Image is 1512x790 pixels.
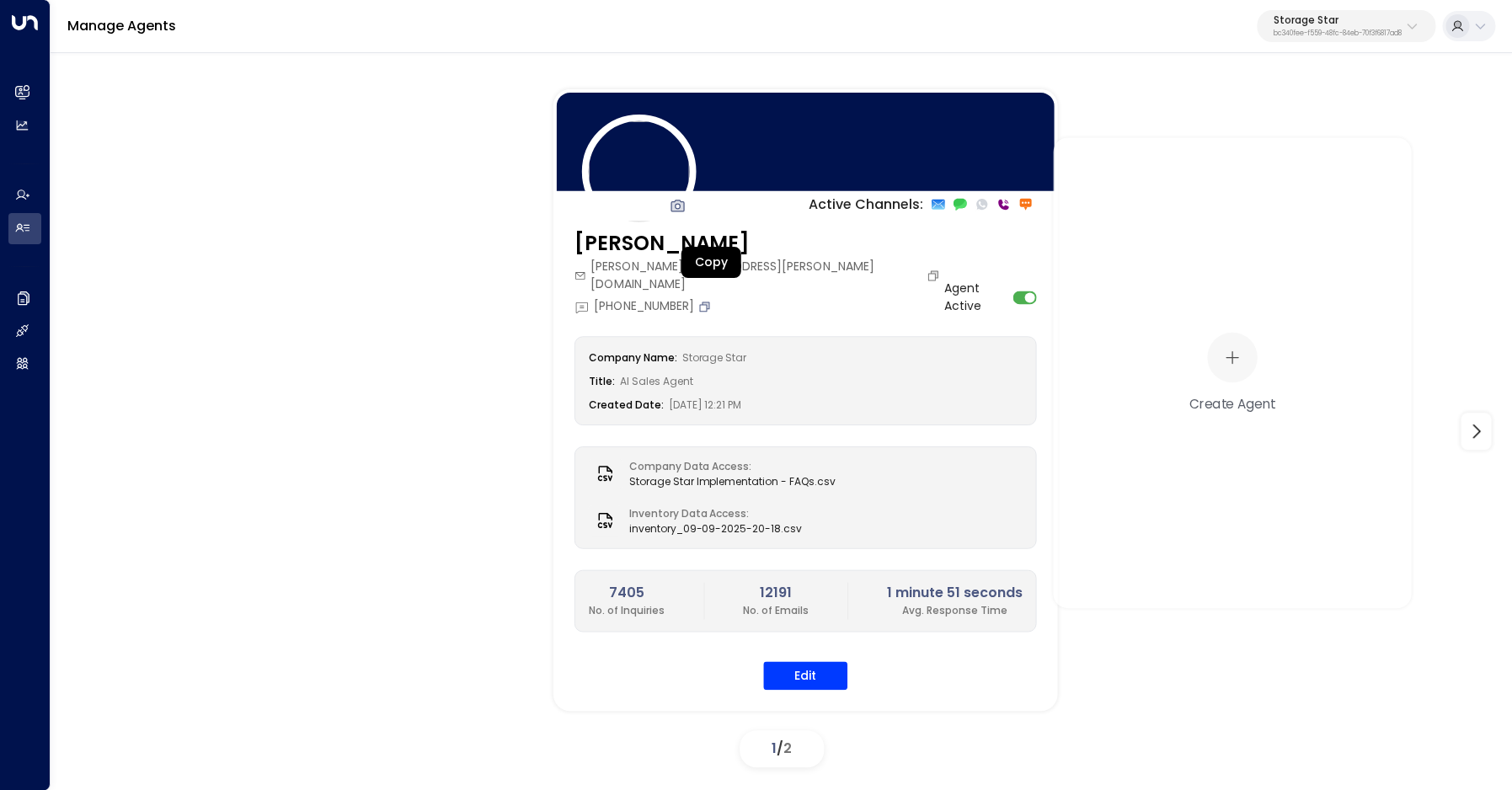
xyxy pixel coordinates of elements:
[1274,30,1402,37] p: bc340fee-f559-48fc-84eb-70f3f6817ad8
[628,458,826,473] label: Company Data Access:
[628,473,835,488] span: Storage Star Implementation - FAQs.csv
[772,739,777,758] span: 1
[574,297,716,315] div: [PHONE_NUMBER]
[589,398,664,412] label: Created Date:
[628,505,793,520] label: Inventory Data Access:
[681,247,741,278] div: Copy
[589,374,615,388] label: Title:
[887,582,1023,602] h2: 1 minute 51 seconds
[1274,15,1402,25] p: Storage Star
[620,374,693,388] span: AI Sales Agent
[589,350,677,365] label: Company Name:
[1257,10,1435,42] button: Storage Starbc340fee-f559-48fc-84eb-70f3f6817ad8
[743,602,809,617] p: No. of Emails
[944,280,1007,315] label: Agent Active
[668,398,741,412] span: [DATE] 12:21 PM
[681,350,746,365] span: Storage Star
[67,16,176,35] a: Manage Agents
[574,227,944,258] h3: [PERSON_NAME]
[589,602,665,617] p: No. of Inquiries
[927,269,944,282] button: Copy
[589,582,665,602] h2: 7405
[763,661,847,690] button: Edit
[582,114,697,228] img: 120_headshot.jpg
[1189,393,1275,413] div: Create Agent
[574,258,944,293] div: [PERSON_NAME][EMAIL_ADDRESS][PERSON_NAME][DOMAIN_NAME]
[809,194,923,214] p: Active Channels:
[783,739,792,758] span: 2
[628,520,801,536] span: inventory_09-09-2025-20-18.csv
[740,730,824,767] div: /
[697,299,715,312] button: Copy
[887,602,1023,617] p: Avg. Response Time
[743,582,809,602] h2: 12191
